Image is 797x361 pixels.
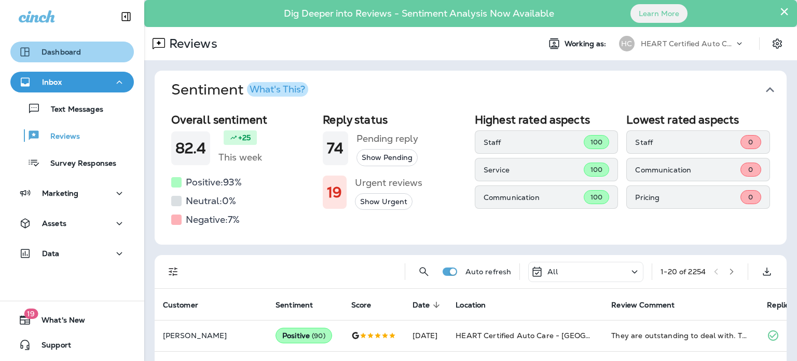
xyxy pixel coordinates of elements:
[327,184,342,201] h1: 19
[748,165,753,174] span: 0
[254,12,584,15] p: Dig Deeper into Reviews - Sentiment Analysis Now Available
[40,105,103,115] p: Text Messages
[10,183,134,204] button: Marketing
[404,320,448,351] td: [DATE]
[626,113,770,126] h2: Lowest rated aspects
[356,130,418,147] h5: Pending reply
[186,174,242,191] h5: Positive: 93 %
[547,268,557,276] p: All
[40,159,116,169] p: Survey Responses
[186,211,240,228] h5: Negative: 7 %
[748,138,753,146] span: 0
[186,193,236,209] h5: Neutral: 0 %
[112,6,141,27] button: Collapse Sidebar
[590,193,602,202] span: 100
[10,98,134,119] button: Text Messages
[413,301,430,310] span: Date
[456,301,486,310] span: Location
[414,261,434,282] button: Search Reviews
[456,300,499,310] span: Location
[327,140,343,157] h1: 74
[10,125,134,146] button: Reviews
[641,39,734,48] p: HEART Certified Auto Care
[24,309,38,319] span: 19
[757,261,777,282] button: Export as CSV
[630,4,688,23] button: Learn More
[456,331,642,340] span: HEART Certified Auto Care - [GEOGRAPHIC_DATA]
[10,243,134,264] button: Data
[276,301,313,310] span: Sentiment
[276,328,332,343] div: Positive
[465,268,512,276] p: Auto refresh
[611,301,675,310] span: Review Comment
[779,3,789,20] button: Close
[218,149,262,166] h5: This week
[10,213,134,234] button: Assets
[635,166,740,174] p: Communication
[31,341,71,353] span: Support
[355,175,422,191] h5: Urgent reviews
[42,78,62,86] p: Inbox
[10,310,134,330] button: 19What's New
[171,113,315,126] h2: Overall sentiment
[484,193,584,202] p: Communication
[42,249,60,258] p: Data
[635,138,740,146] p: Staff
[247,82,308,97] button: What's This?
[163,331,259,340] p: [PERSON_NAME]
[10,72,134,92] button: Inbox
[661,268,706,276] div: 1 - 20 of 2254
[42,189,78,197] p: Marketing
[611,300,688,310] span: Review Comment
[565,39,609,48] span: Working as:
[768,34,787,53] button: Settings
[40,132,80,142] p: Reviews
[484,138,584,146] p: Staff
[155,109,787,245] div: SentimentWhat's This?
[619,36,635,51] div: HC
[175,140,207,157] h1: 82.4
[10,152,134,173] button: Survey Responses
[351,301,372,310] span: Score
[748,193,753,202] span: 0
[413,300,444,310] span: Date
[10,42,134,62] button: Dashboard
[250,85,305,94] div: What's This?
[312,331,325,340] span: ( 90 )
[10,335,134,355] button: Support
[635,193,740,202] p: Pricing
[276,300,326,310] span: Sentiment
[351,300,385,310] span: Score
[611,330,750,341] div: They are outstanding to deal with. This reminds of the old time honest and trustworthy auto speci...
[767,301,794,310] span: Replied
[163,300,212,310] span: Customer
[31,316,85,328] span: What's New
[163,71,795,109] button: SentimentWhat's This?
[475,113,619,126] h2: Highest rated aspects
[590,165,602,174] span: 100
[163,301,198,310] span: Customer
[42,219,66,228] p: Assets
[356,149,418,166] button: Show Pending
[165,36,217,51] p: Reviews
[323,113,466,126] h2: Reply status
[355,193,413,210] button: Show Urgent
[163,261,184,282] button: Filters
[238,132,251,143] p: +25
[171,81,308,99] h1: Sentiment
[590,138,602,146] span: 100
[42,48,81,56] p: Dashboard
[484,166,584,174] p: Service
